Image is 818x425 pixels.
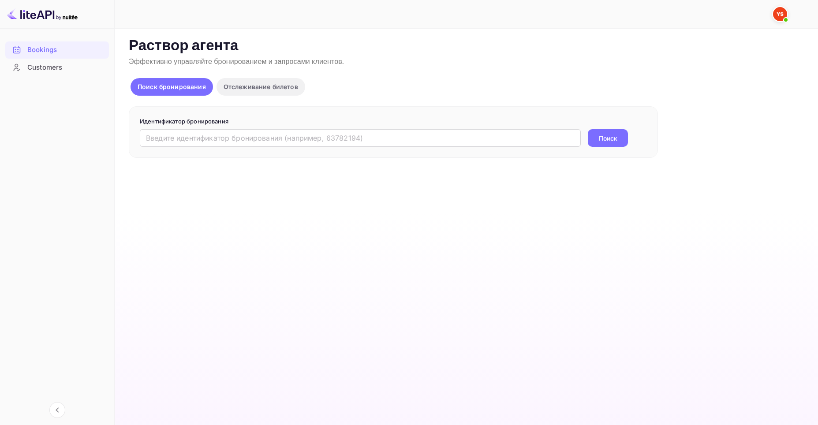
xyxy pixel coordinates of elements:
input: Введите идентификатор бронирования (например, 63782194) [140,129,581,147]
ya-tr-span: Эффективно управляйте бронированием и запросами клиентов. [129,57,344,67]
img: Yandex Support [773,7,787,21]
div: Customers [5,59,109,76]
button: Свернуть навигацию [49,402,65,418]
ya-tr-span: Идентификатор бронирования [140,118,228,125]
div: Bookings [27,45,105,55]
div: Customers [27,63,105,73]
a: Bookings [5,41,109,58]
a: Customers [5,59,109,75]
ya-tr-span: Раствор агента [129,37,239,56]
ya-tr-span: Поиск [599,134,617,143]
ya-tr-span: Отслеживание билетов [224,83,298,90]
ya-tr-span: Поиск бронирования [138,83,206,90]
button: Поиск [588,129,628,147]
div: Bookings [5,41,109,59]
img: Логотип LiteAPI [7,7,78,21]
